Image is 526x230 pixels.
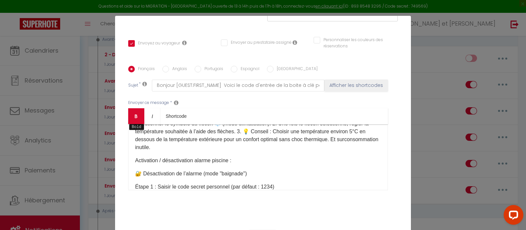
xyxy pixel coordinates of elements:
[129,124,144,130] span: Bold
[324,80,388,91] button: Afficher les shortcodes
[201,66,223,73] label: Portugais
[498,202,526,230] iframe: LiveChat chat widget
[128,82,138,89] label: Sujet
[174,100,179,105] i: Message
[135,157,381,165] p: Activation / désactivation alarme piscine :
[128,124,388,190] div: ​
[135,183,381,191] p: Étape 1 : Saisir le code secret personnel (par défaut : 1234)
[142,81,147,87] i: Subject
[237,66,259,73] label: Espagnol
[293,40,297,45] i: Envoyer au prestataire si il est assigné
[169,66,187,73] label: Anglais
[160,108,192,124] a: Shortcode
[135,170,381,178] p: 🔐 Désactivation de l’alarme (mode "baignade")
[128,108,144,124] a: Bold
[182,40,187,45] i: Envoyer au voyageur
[135,66,155,73] label: Français
[274,66,318,73] label: [GEOGRAPHIC_DATA]
[144,108,160,124] a: Italic
[128,100,169,106] label: Envoyer ce message
[135,112,381,151] p: ❄️ Activation du mode "Refroidissement" (climatisation) 1. Utiliser les flèches de l'afficheur po...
